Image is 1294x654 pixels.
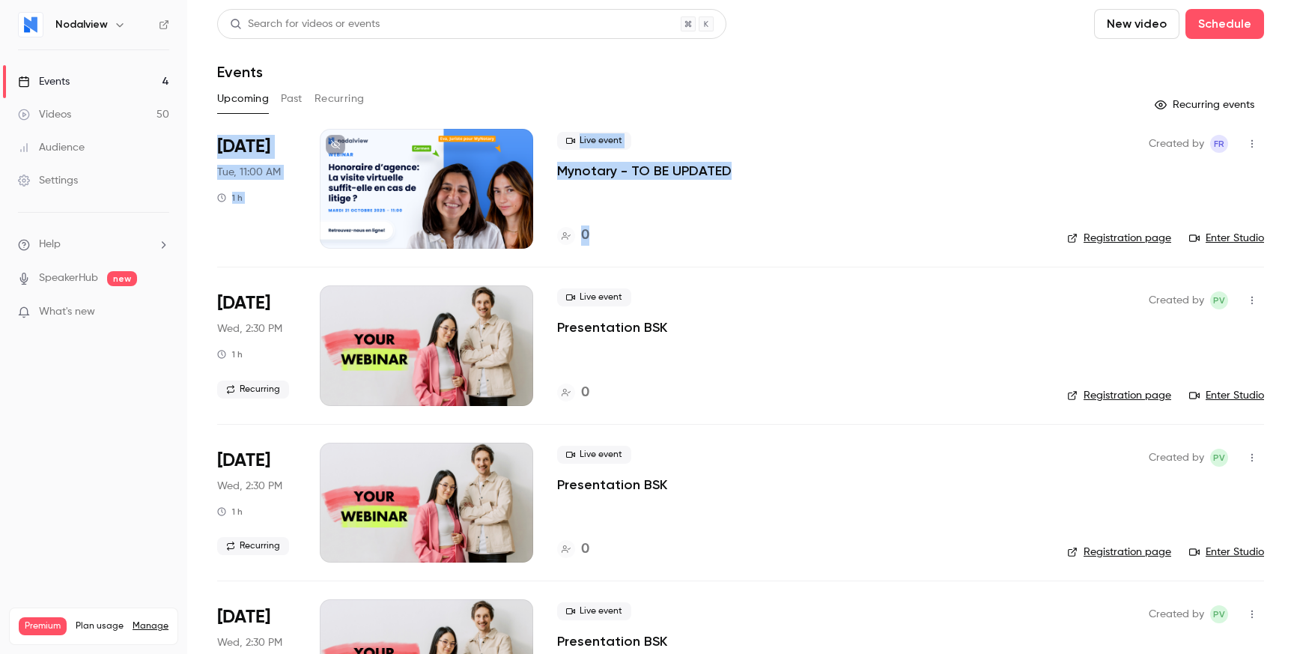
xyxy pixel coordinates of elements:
[557,318,667,336] a: Presentation BSK
[557,632,667,650] a: Presentation BSK
[1189,388,1264,403] a: Enter Studio
[1210,605,1228,623] span: Paul Vérine
[1067,231,1171,246] a: Registration page
[1189,231,1264,246] a: Enter Studio
[1213,449,1225,467] span: PV
[217,635,282,650] span: Wed, 2:30 PM
[133,620,168,632] a: Manage
[39,304,95,320] span: What's new
[557,476,667,494] a: Presentation BSK
[18,237,169,252] li: help-dropdown-opener
[315,87,365,111] button: Recurring
[1149,291,1204,309] span: Created by
[217,321,282,336] span: Wed, 2:30 PM
[1185,9,1264,39] button: Schedule
[581,383,589,403] h4: 0
[217,87,269,111] button: Upcoming
[557,602,631,620] span: Live event
[1213,291,1225,309] span: PV
[19,617,67,635] span: Premium
[217,129,296,249] div: Oct 21 Tue, 11:00 AM (Europe/Brussels)
[557,162,732,180] a: Mynotary - TO BE UPDATED
[18,140,85,155] div: Audience
[1094,9,1179,39] button: New video
[18,173,78,188] div: Settings
[581,225,589,246] h4: 0
[18,74,70,89] div: Events
[217,605,270,629] span: [DATE]
[230,16,380,32] div: Search for videos or events
[1210,449,1228,467] span: Paul Vérine
[217,285,296,405] div: Jul 29 Wed, 2:30 PM (Europe/Paris)
[1148,93,1264,117] button: Recurring events
[55,17,108,32] h6: Nodalview
[217,381,289,399] span: Recurring
[217,291,270,315] span: [DATE]
[1149,135,1204,153] span: Created by
[39,270,98,286] a: SpeakerHub
[1213,605,1225,623] span: PV
[217,479,282,494] span: Wed, 2:30 PM
[217,192,243,204] div: 1 h
[281,87,303,111] button: Past
[217,449,270,473] span: [DATE]
[557,225,589,246] a: 0
[1214,135,1224,153] span: FR
[217,537,289,555] span: Recurring
[557,288,631,306] span: Live event
[217,506,243,518] div: 1 h
[151,306,169,319] iframe: Noticeable Trigger
[39,237,61,252] span: Help
[217,63,263,81] h1: Events
[557,446,631,464] span: Live event
[107,271,137,286] span: new
[557,539,589,560] a: 0
[1189,545,1264,560] a: Enter Studio
[18,107,71,122] div: Videos
[217,348,243,360] div: 1 h
[1210,291,1228,309] span: Paul Vérine
[1067,545,1171,560] a: Registration page
[581,539,589,560] h4: 0
[1210,135,1228,153] span: Florence Robert
[76,620,124,632] span: Plan usage
[217,135,270,159] span: [DATE]
[1149,605,1204,623] span: Created by
[1067,388,1171,403] a: Registration page
[557,383,589,403] a: 0
[217,443,296,563] div: Aug 26 Wed, 2:30 PM (Europe/Paris)
[217,165,281,180] span: Tue, 11:00 AM
[1149,449,1204,467] span: Created by
[19,13,43,37] img: Nodalview
[557,132,631,150] span: Live event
